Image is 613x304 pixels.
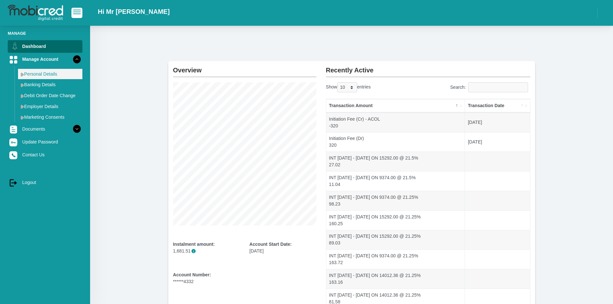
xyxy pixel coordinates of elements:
[326,191,465,210] td: INT [DATE] - [DATE] ON 9374.00 @ 21.25% 98.23
[337,82,357,92] select: Showentries
[468,82,528,92] input: Search:
[173,242,215,247] b: Instalment amount:
[18,101,82,112] a: Employer Details
[21,83,24,87] img: menu arrow
[326,152,465,171] td: INT [DATE] - [DATE] ON 15292.00 @ 21.5% 27.02
[8,176,82,189] a: Logout
[465,132,530,152] td: [DATE]
[8,5,63,21] img: logo-mobicred.svg
[326,99,465,113] th: Transaction Amount: activate to sort column descending
[8,123,82,135] a: Documents
[326,61,530,74] h2: Recently Active
[326,82,371,92] label: Show entries
[18,90,82,101] a: Debit Order Date Change
[173,61,316,74] h2: Overview
[21,94,24,98] img: menu arrow
[326,132,465,152] td: Initiation Fee (Dr) 320
[326,269,465,289] td: INT [DATE] - [DATE] ON 14012.36 @ 21.25% 163.16
[173,248,240,254] p: 1,681.51
[8,136,82,148] a: Update Password
[8,40,82,52] a: Dashboard
[18,112,82,122] a: Marketing Consents
[326,249,465,269] td: INT [DATE] - [DATE] ON 9374.00 @ 21.25% 163.72
[98,8,170,15] h2: Hi Mr [PERSON_NAME]
[21,105,24,109] img: menu arrow
[465,99,530,113] th: Transaction Date: activate to sort column ascending
[191,249,196,253] span: i
[8,149,82,161] a: Contact Us
[18,69,82,79] a: Personal Details
[8,30,82,36] li: Manage
[249,241,316,254] div: [DATE]
[326,113,465,132] td: Initiation Fee (Cr) - ACOL -320
[173,272,211,277] b: Account Number:
[326,210,465,230] td: INT [DATE] - [DATE] ON 15292.00 @ 21.25% 160.25
[18,79,82,90] a: Banking Details
[21,72,24,77] img: menu arrow
[450,82,530,92] label: Search:
[326,171,465,191] td: INT [DATE] - [DATE] ON 9374.00 @ 21.5% 11.04
[21,115,24,120] img: menu arrow
[465,113,530,132] td: [DATE]
[249,242,292,247] b: Account Start Date:
[326,230,465,250] td: INT [DATE] - [DATE] ON 15292.00 @ 21.25% 89.03
[8,53,82,65] a: Manage Account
